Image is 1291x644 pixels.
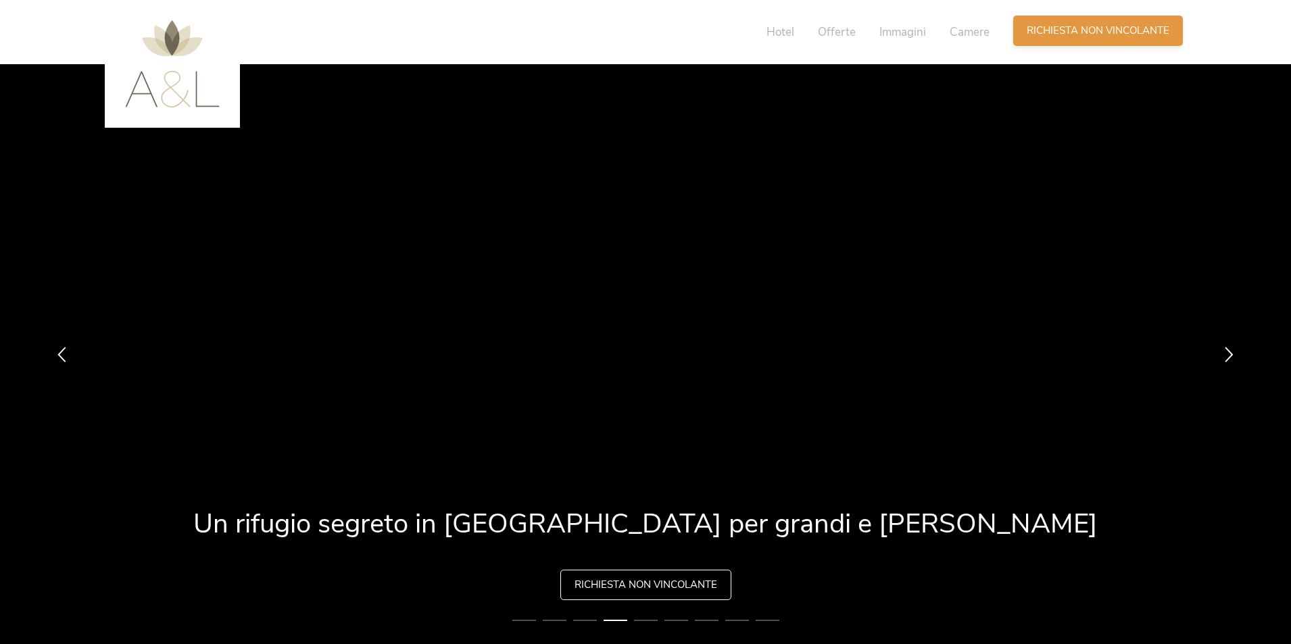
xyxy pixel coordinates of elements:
[125,20,220,107] img: AMONTI & LUNARIS Wellnessresort
[1027,24,1169,38] span: Richiesta non vincolante
[575,578,717,592] span: Richiesta non vincolante
[879,24,926,40] span: Immagini
[766,24,794,40] span: Hotel
[818,24,856,40] span: Offerte
[950,24,990,40] span: Camere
